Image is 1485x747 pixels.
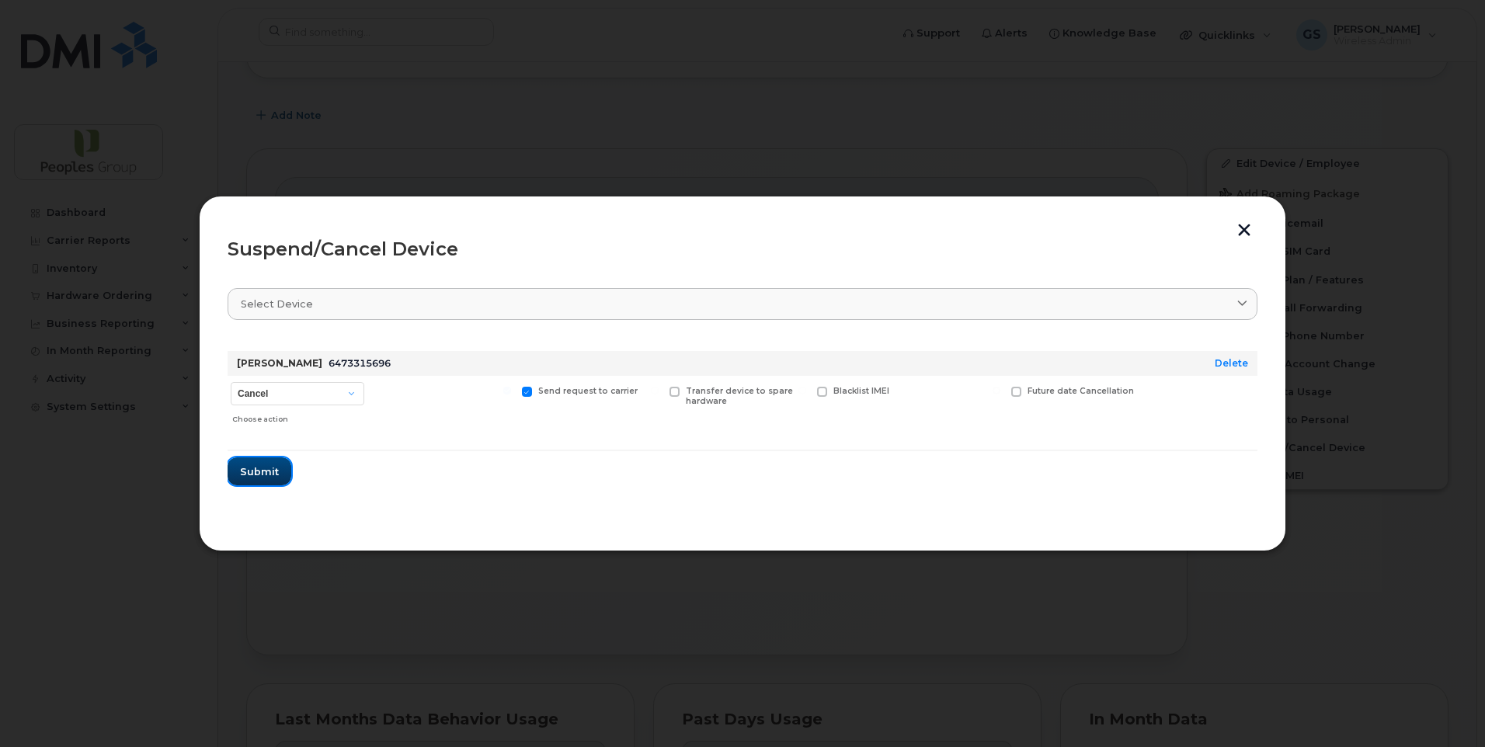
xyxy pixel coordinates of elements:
div: Suspend/Cancel Device [228,240,1257,259]
span: Submit [240,464,279,479]
a: Select device [228,288,1257,320]
span: 6473315696 [329,357,391,369]
span: Future date Cancellation [1028,386,1134,396]
input: Send request to carrier [503,387,511,394]
span: Send request to carrier [538,386,638,396]
span: Transfer device to spare hardware [686,386,793,406]
span: Blacklist IMEI [833,386,889,396]
strong: [PERSON_NAME] [237,357,322,369]
input: Blacklist IMEI [798,387,806,394]
button: Submit [228,457,291,485]
a: Delete [1215,357,1248,369]
input: Transfer device to spare hardware [651,387,659,394]
input: Future date Cancellation [993,387,1000,394]
div: Choose action [232,407,364,426]
span: Select device [241,297,313,311]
